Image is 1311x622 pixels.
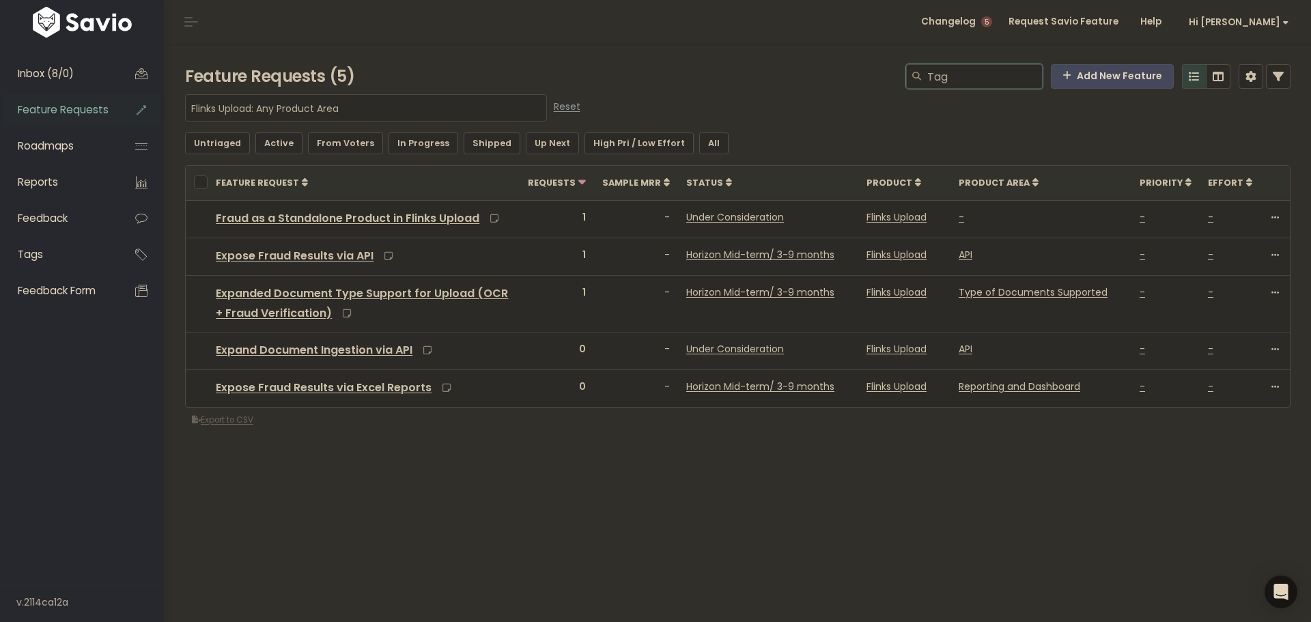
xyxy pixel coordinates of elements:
[959,285,1108,299] a: Type of Documents Supported
[1189,17,1289,27] span: Hi [PERSON_NAME]
[686,175,732,189] a: Status
[959,175,1039,189] a: Product Area
[216,285,508,321] a: Expanded Document Type Support for Upload (OCR + Fraud Verification)
[959,380,1080,393] a: Reporting and Dashboard
[1129,12,1172,32] a: Help
[699,132,729,154] a: All
[1208,210,1213,224] a: -
[1208,380,1213,393] a: -
[216,342,412,358] a: Expand Document Ingestion via API
[216,177,299,188] span: Feature Request
[520,275,594,332] td: 1
[1140,175,1192,189] a: Priority
[594,332,678,369] td: -
[3,167,113,198] a: Reports
[18,139,74,153] span: Roadmaps
[1208,248,1213,261] a: -
[686,210,784,224] a: Under Consideration
[959,248,972,261] a: API
[926,64,1043,89] input: Search features...
[1140,210,1145,224] a: -
[18,247,43,261] span: Tags
[255,132,302,154] a: Active
[3,58,113,89] a: Inbox (8/0)
[520,369,594,407] td: 0
[520,200,594,238] td: 1
[18,283,96,298] span: Feedback form
[528,175,586,189] a: Requests
[584,132,694,154] a: High Pri / Low Effort
[959,342,972,356] a: API
[1140,380,1145,393] a: -
[921,17,976,27] span: Changelog
[866,248,927,261] a: Flinks Upload
[16,584,164,620] div: v.2114ca12a
[520,238,594,275] td: 1
[594,369,678,407] td: -
[308,132,383,154] a: From Voters
[1140,248,1145,261] a: -
[185,132,250,154] a: Untriaged
[1208,175,1252,189] a: Effort
[959,210,964,224] a: -
[192,414,253,425] a: Export to CSV
[389,132,458,154] a: In Progress
[1051,64,1174,89] a: Add New Feature
[981,16,992,27] span: 5
[3,130,113,162] a: Roadmaps
[18,66,74,81] span: Inbox (8/0)
[1265,576,1297,608] div: Open Intercom Messenger
[866,342,927,356] a: Flinks Upload
[866,285,927,299] a: Flinks Upload
[185,94,547,122] span: Flinks Upload: Any Product Area
[866,177,912,188] span: Product
[594,275,678,332] td: -
[686,380,834,393] a: Horizon Mid-term/ 3-9 months
[1172,12,1300,33] a: Hi [PERSON_NAME]
[686,177,723,188] span: Status
[18,211,68,225] span: Feedback
[1208,342,1213,356] a: -
[602,177,661,188] span: Sample MRR
[3,203,113,234] a: Feedback
[3,239,113,270] a: Tags
[216,380,432,395] a: Expose Fraud Results via Excel Reports
[1140,342,1145,356] a: -
[3,275,113,307] a: Feedback form
[686,248,834,261] a: Horizon Mid-term/ 3-9 months
[216,210,479,226] a: Fraud as a Standalone Product in Flinks Upload
[29,7,135,38] img: logo-white.9d6f32f41409.svg
[1140,285,1145,299] a: -
[594,200,678,238] td: -
[998,12,1129,32] a: Request Savio Feature
[686,285,834,299] a: Horizon Mid-term/ 3-9 months
[216,248,373,264] a: Expose Fraud Results via API
[216,175,308,189] a: Feature Request
[959,177,1030,188] span: Product Area
[185,132,1291,154] ul: Filter feature requests
[1208,177,1243,188] span: Effort
[3,94,113,126] a: Feature Requests
[602,175,670,189] a: Sample MRR
[866,210,927,224] a: Flinks Upload
[686,342,784,356] a: Under Consideration
[526,132,579,154] a: Up Next
[520,332,594,369] td: 0
[1140,177,1183,188] span: Priority
[866,380,927,393] a: Flinks Upload
[528,177,576,188] span: Requests
[464,132,520,154] a: Shipped
[18,175,58,189] span: Reports
[554,100,580,113] a: Reset
[866,175,921,189] a: Product
[185,64,540,89] h4: Feature Requests (5)
[186,95,519,121] span: Flinks Upload: Any Product Area
[18,102,109,117] span: Feature Requests
[1208,285,1213,299] a: -
[594,238,678,275] td: -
